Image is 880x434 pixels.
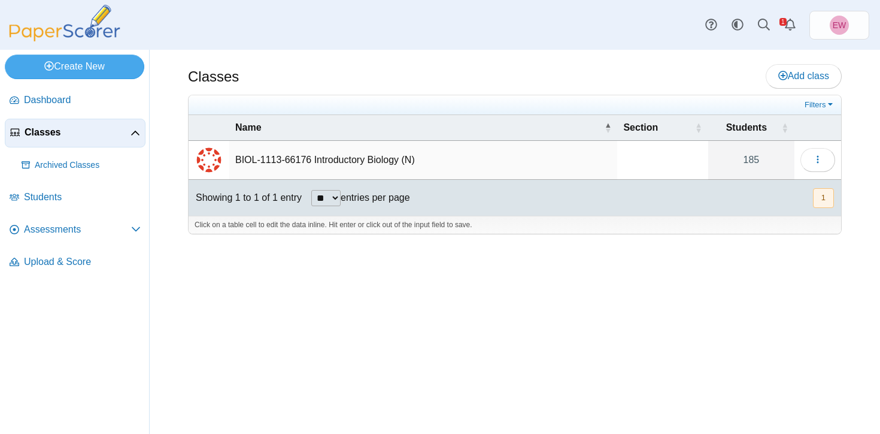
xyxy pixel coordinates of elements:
[802,99,838,111] a: Filters
[24,255,141,269] span: Upload & Score
[604,122,611,134] span: Name : Activate to invert sorting
[5,55,144,79] a: Create New
[5,216,145,245] a: Assessments
[35,159,141,171] span: Archived Classes
[188,67,239,87] h1: Classes
[778,71,829,81] span: Add class
[24,191,141,204] span: Students
[5,183,145,212] a: Students
[695,122,702,134] span: Section : Activate to sort
[813,188,834,208] button: 1
[5,248,145,277] a: Upload & Score
[833,21,846,29] span: Erin Wiley
[781,122,788,134] span: Students : Activate to sort
[195,146,223,174] img: External class connected through Canvas
[830,16,849,35] span: Erin Wiley
[25,126,131,139] span: Classes
[189,180,302,216] div: Showing 1 to 1 of 1 entry
[341,192,410,203] label: entries per page
[714,121,779,134] span: Students
[5,5,125,41] img: PaperScorer
[24,94,141,107] span: Dashboard
[766,64,842,88] a: Add class
[708,141,794,179] a: 185
[5,119,145,147] a: Classes
[189,216,841,234] div: Click on a table cell to edit the data inline. Hit enter or click out of the input field to save.
[229,141,617,180] td: BIOL-1113-66176 Introductory Biology (N)
[24,223,131,236] span: Assessments
[17,151,145,180] a: Archived Classes
[5,33,125,43] a: PaperScorer
[5,86,145,115] a: Dashboard
[623,121,692,134] span: Section
[809,11,869,40] a: Erin Wiley
[777,12,803,38] a: Alerts
[235,121,602,134] span: Name
[812,188,834,208] nav: pagination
